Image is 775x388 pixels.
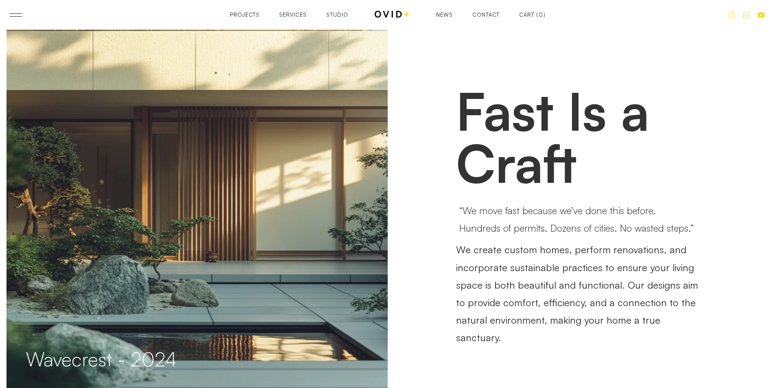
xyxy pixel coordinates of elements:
[436,12,453,18] a: News
[544,12,546,18] div: )
[456,241,700,346] p: We create custom homes, perform renovations, and incorporate sustainable practices to ensure your...
[472,12,500,18] a: Contact
[456,78,649,195] strong: Fast Is a Craft
[26,349,177,370] h2: Wavecrest - 2024
[279,12,307,18] a: Services
[230,12,260,18] a: Projects
[519,12,546,18] a: Open empty cart
[459,202,697,237] p: “We move fast because we’ve done this before. Hundreds of permits. Dozens of cities. No wasted st...
[519,12,535,18] div: Cart
[539,12,543,18] div: 0
[326,12,348,18] a: Studio
[536,12,538,18] div: (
